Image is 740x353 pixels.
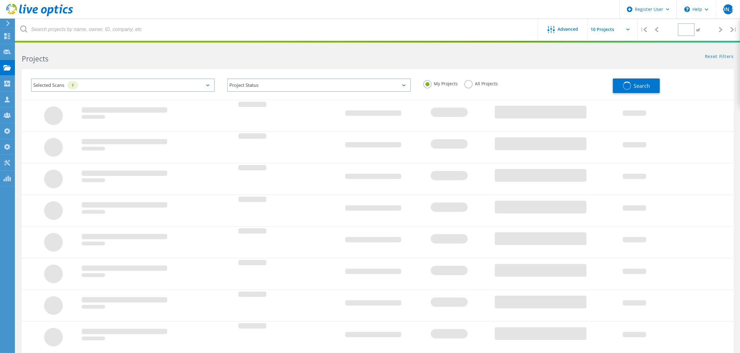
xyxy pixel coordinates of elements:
button: Search [613,78,660,93]
div: Selected Scans [31,78,215,92]
input: Search projects by name, owner, ID, company, etc [16,19,538,40]
div: 1 [67,81,78,89]
div: Project Status [227,78,411,92]
label: My Projects [423,80,458,86]
label: All Projects [464,80,498,86]
span: of [696,27,700,33]
span: Advanced [558,27,578,31]
a: Live Optics Dashboard [6,13,73,17]
a: Reset Filters [705,54,734,60]
div: | [637,19,650,41]
b: Projects [22,54,48,64]
svg: \n [684,7,690,12]
div: | [727,19,740,41]
span: Search [634,83,650,89]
